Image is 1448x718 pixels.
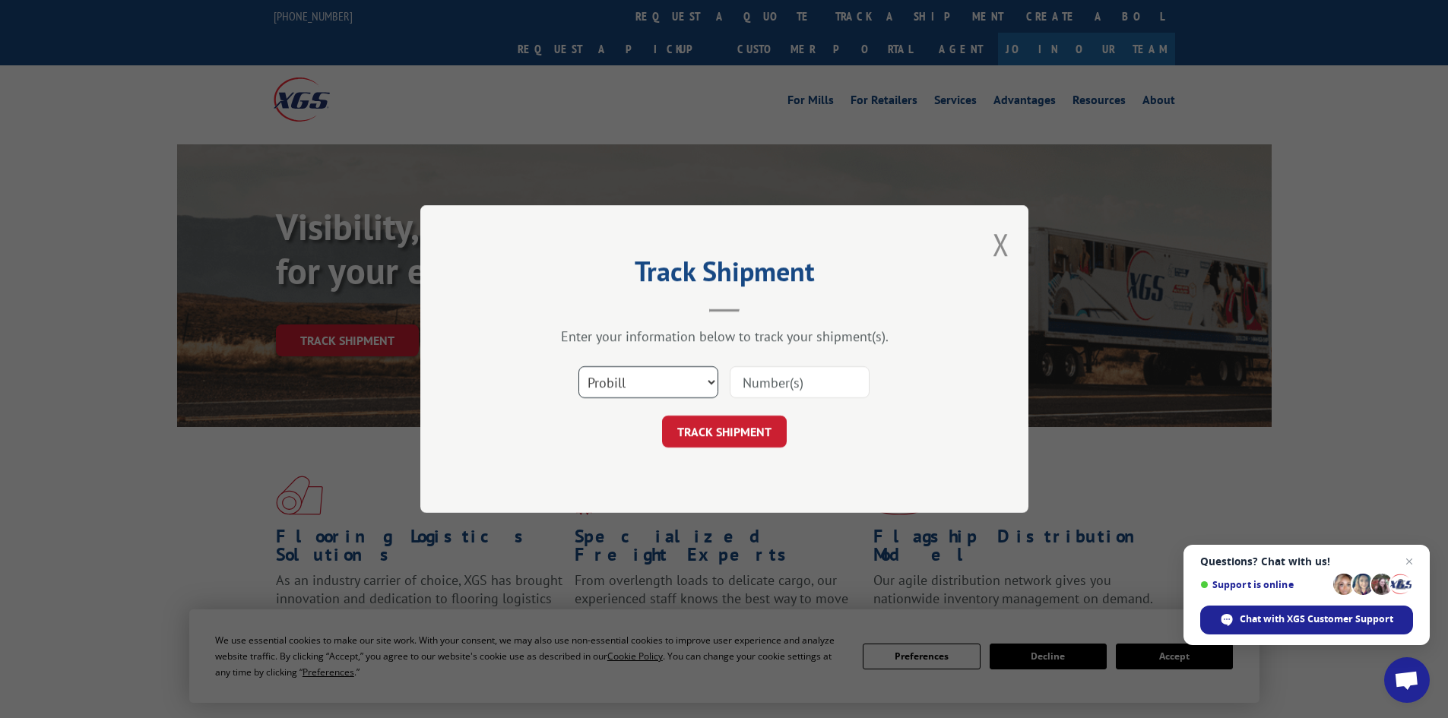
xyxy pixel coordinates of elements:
[662,416,787,448] button: TRACK SHIPMENT
[993,224,1009,264] button: Close modal
[1384,657,1430,703] div: Open chat
[730,366,870,398] input: Number(s)
[496,261,952,289] h2: Track Shipment
[1200,606,1413,634] div: Chat with XGS Customer Support
[1200,555,1413,568] span: Questions? Chat with us!
[1240,612,1393,626] span: Chat with XGS Customer Support
[496,327,952,345] div: Enter your information below to track your shipment(s).
[1200,579,1328,590] span: Support is online
[1400,552,1418,571] span: Close chat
